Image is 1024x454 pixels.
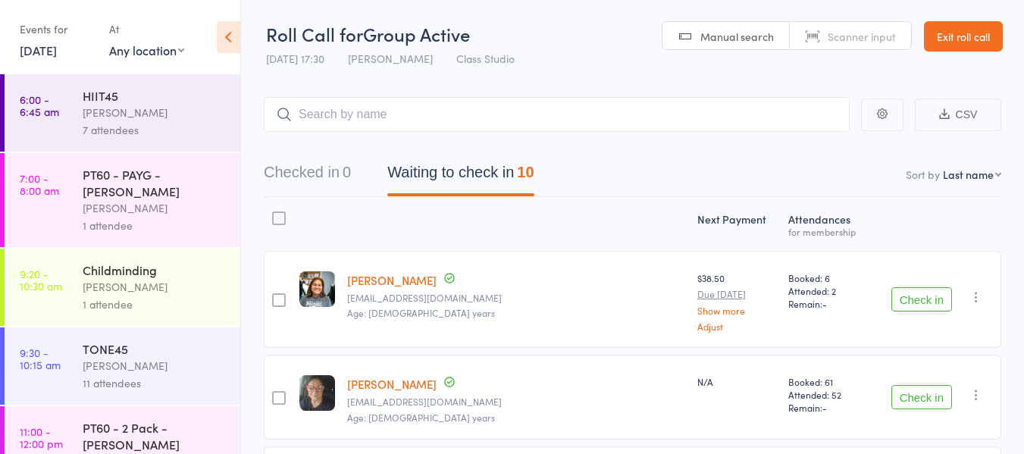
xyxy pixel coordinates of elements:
[828,29,896,44] span: Scanner input
[697,375,776,388] div: N/A
[5,327,240,405] a: 9:30 -10:15 amTONE45[PERSON_NAME]11 attendees
[387,156,534,196] button: Waiting to check in10
[891,287,952,312] button: Check in
[83,199,227,217] div: [PERSON_NAME]
[788,401,866,414] span: Remain:
[347,293,685,303] small: krina12051988@gmail.com
[83,217,227,234] div: 1 attendee
[697,271,776,331] div: $38.50
[348,51,433,66] span: [PERSON_NAME]
[83,419,227,452] div: PT60 - 2 Pack - [PERSON_NAME]
[109,42,184,58] div: Any location
[20,268,62,292] time: 9:20 - 10:30 am
[924,21,1003,52] a: Exit roll call
[20,425,63,449] time: 11:00 - 12:00 pm
[20,93,59,117] time: 6:00 - 6:45 am
[347,306,495,319] span: Age: [DEMOGRAPHIC_DATA] years
[83,104,227,121] div: [PERSON_NAME]
[347,272,437,288] a: [PERSON_NAME]
[943,167,994,182] div: Last name
[20,17,94,42] div: Events for
[782,204,872,244] div: Atten­dances
[264,156,351,196] button: Checked in0
[266,21,363,46] span: Roll Call for
[347,411,495,424] span: Age: [DEMOGRAPHIC_DATA] years
[83,87,227,104] div: HIIT45
[822,401,827,414] span: -
[5,74,240,152] a: 6:00 -6:45 amHIIT45[PERSON_NAME]7 attendees
[83,166,227,199] div: PT60 - PAYG - [PERSON_NAME]
[788,227,866,236] div: for membership
[700,29,774,44] span: Manual search
[20,346,61,371] time: 9:30 - 10:15 am
[691,204,782,244] div: Next Payment
[347,376,437,392] a: [PERSON_NAME]
[788,284,866,297] span: Attended: 2
[264,97,850,132] input: Search by name
[822,297,827,310] span: -
[83,261,227,278] div: Childminding
[517,164,534,180] div: 10
[891,385,952,409] button: Check in
[915,99,1001,131] button: CSV
[347,396,685,407] small: paullyandmarita@gmail.com
[299,271,335,307] img: image1759475476.png
[20,172,59,196] time: 7:00 - 8:00 am
[83,340,227,357] div: TONE45
[906,167,940,182] label: Sort by
[697,289,776,299] small: Due [DATE]
[788,388,866,401] span: Attended: 52
[83,278,227,296] div: [PERSON_NAME]
[20,42,57,58] a: [DATE]
[697,305,776,315] a: Show more
[299,375,335,411] img: image1741991477.png
[83,296,227,313] div: 1 attendee
[5,249,240,326] a: 9:20 -10:30 amChildminding[PERSON_NAME]1 attendee
[266,51,324,66] span: [DATE] 17:30
[83,121,227,139] div: 7 attendees
[788,297,866,310] span: Remain:
[788,375,866,388] span: Booked: 61
[5,153,240,247] a: 7:00 -8:00 amPT60 - PAYG - [PERSON_NAME][PERSON_NAME]1 attendee
[697,321,776,331] a: Adjust
[83,374,227,392] div: 11 attendees
[109,17,184,42] div: At
[363,21,470,46] span: Group Active
[83,357,227,374] div: [PERSON_NAME]
[343,164,351,180] div: 0
[456,51,515,66] span: Class Studio
[788,271,866,284] span: Booked: 6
